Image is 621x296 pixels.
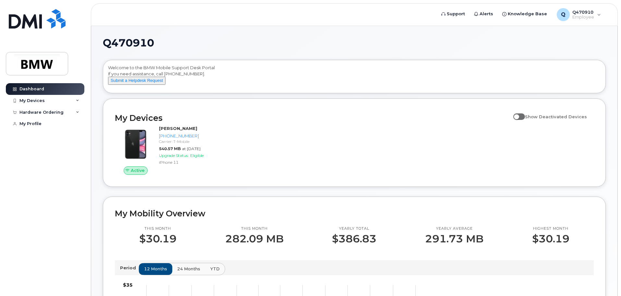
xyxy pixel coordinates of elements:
[108,78,165,83] a: Submit a Helpdesk Request
[532,233,569,245] p: $30.19
[225,233,284,245] p: 282.09 MB
[131,167,145,174] span: Active
[210,266,220,272] span: YTD
[123,282,133,288] tspan: $35
[159,146,181,151] span: 540.57 MB
[182,146,201,151] span: at [DATE]
[108,65,601,91] div: Welcome to the BMW Mobile Support Desk Portal If you need assistance, call [PHONE_NUMBER].
[525,114,587,119] span: Show Deactivated Devices
[120,129,151,160] img: iPhone_11.jpg
[159,133,226,139] div: [PHONE_NUMBER]
[120,265,139,271] p: Period
[159,153,189,158] span: Upgrade Status:
[532,226,569,231] p: Highest month
[513,110,518,116] input: Show Deactivated Devices
[159,139,226,144] div: Carrier: T-Mobile
[159,126,197,131] strong: [PERSON_NAME]
[332,233,376,245] p: $386.83
[159,160,226,165] div: iPhone 11
[425,226,483,231] p: Yearly average
[332,226,376,231] p: Yearly total
[115,125,229,175] a: Active[PERSON_NAME][PHONE_NUMBER]Carrier: T-Mobile540.57 MBat [DATE]Upgrade Status:EligibleiPhone 11
[115,209,594,218] h2: My Mobility Overview
[425,233,483,245] p: 291.73 MB
[139,226,177,231] p: This month
[139,233,177,245] p: $30.19
[103,38,154,48] span: Q470910
[108,77,165,85] button: Submit a Helpdesk Request
[225,226,284,231] p: This month
[190,153,204,158] span: Eligible
[177,266,200,272] span: 24 months
[115,113,510,123] h2: My Devices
